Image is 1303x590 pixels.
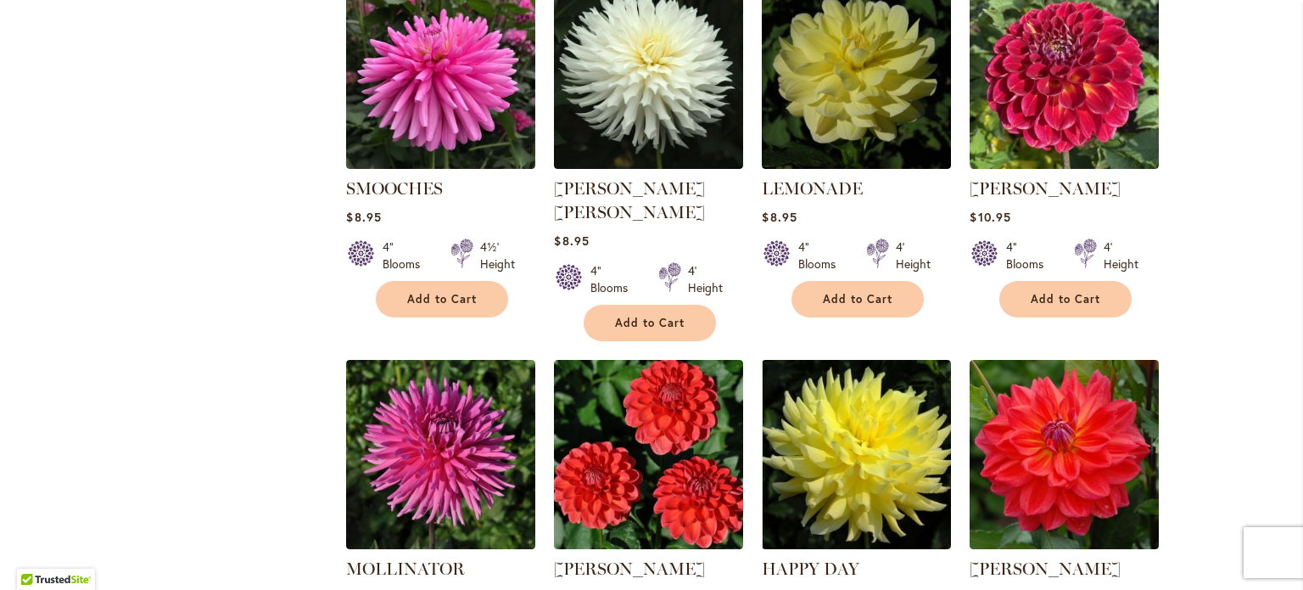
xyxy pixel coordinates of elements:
[407,292,477,306] span: Add to Cart
[383,239,430,273] div: 4" Blooms
[554,156,743,172] a: JACK FROST
[970,209,1010,225] span: $10.95
[896,239,931,273] div: 4' Height
[480,239,515,273] div: 4½' Height
[970,178,1121,199] a: [PERSON_NAME]
[376,281,508,317] button: Add to Cart
[970,537,1159,553] a: COOPER BLAINE
[762,156,951,172] a: LEMONADE
[762,209,797,225] span: $8.95
[554,360,743,549] img: BENJAMIN MATTHEW
[1031,292,1100,306] span: Add to Cart
[970,360,1159,549] img: COOPER BLAINE
[346,360,535,549] img: MOLLINATOR
[762,537,951,553] a: HAPPY DAY
[823,292,892,306] span: Add to Cart
[1006,239,1054,273] div: 4" Blooms
[762,178,863,199] a: LEMONADE
[554,233,589,249] span: $8.95
[346,559,465,579] a: MOLLINATOR
[554,559,705,579] a: [PERSON_NAME]
[554,537,743,553] a: BENJAMIN MATTHEW
[762,360,951,549] img: HAPPY DAY
[346,178,443,199] a: SMOOCHES
[554,178,705,222] a: [PERSON_NAME] [PERSON_NAME]
[999,281,1132,317] button: Add to Cart
[791,281,924,317] button: Add to Cart
[346,209,381,225] span: $8.95
[1104,239,1138,273] div: 4' Height
[590,262,638,296] div: 4" Blooms
[762,559,859,579] a: HAPPY DAY
[798,239,846,273] div: 4" Blooms
[970,156,1159,172] a: Matty Boo
[970,559,1121,579] a: [PERSON_NAME]
[346,537,535,553] a: MOLLINATOR
[584,305,716,341] button: Add to Cart
[615,316,685,330] span: Add to Cart
[688,262,723,296] div: 4' Height
[13,530,60,577] iframe: Launch Accessibility Center
[346,156,535,172] a: SMOOCHES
